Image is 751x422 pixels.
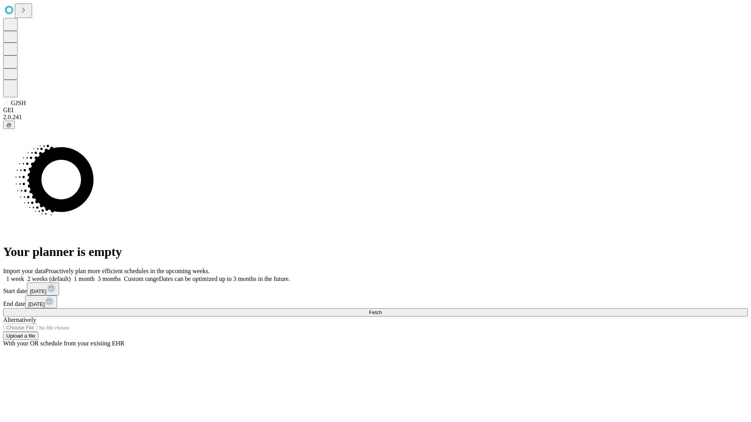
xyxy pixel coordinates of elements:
span: 1 week [6,275,24,282]
div: GEI [3,107,748,114]
span: GJSH [11,100,26,106]
span: Proactively plan more efficient schedules in the upcoming weeks. [45,268,210,274]
span: 1 month [74,275,95,282]
div: End date [3,295,748,308]
span: @ [6,122,12,128]
span: 3 months [98,275,121,282]
span: [DATE] [30,288,47,294]
span: Alternatively [3,316,36,323]
h1: Your planner is empty [3,245,748,259]
button: @ [3,121,15,129]
span: Dates can be optimized up to 3 months in the future. [159,275,290,282]
div: Start date [3,283,748,295]
div: 2.0.241 [3,114,748,121]
button: [DATE] [27,283,59,295]
span: Custom range [124,275,159,282]
button: Upload a file [3,332,38,340]
button: Fetch [3,308,748,316]
button: [DATE] [25,295,57,308]
span: Import your data [3,268,45,274]
span: 2 weeks (default) [27,275,71,282]
span: With your OR schedule from your existing EHR [3,340,124,347]
span: [DATE] [28,301,45,307]
span: Fetch [369,309,382,315]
